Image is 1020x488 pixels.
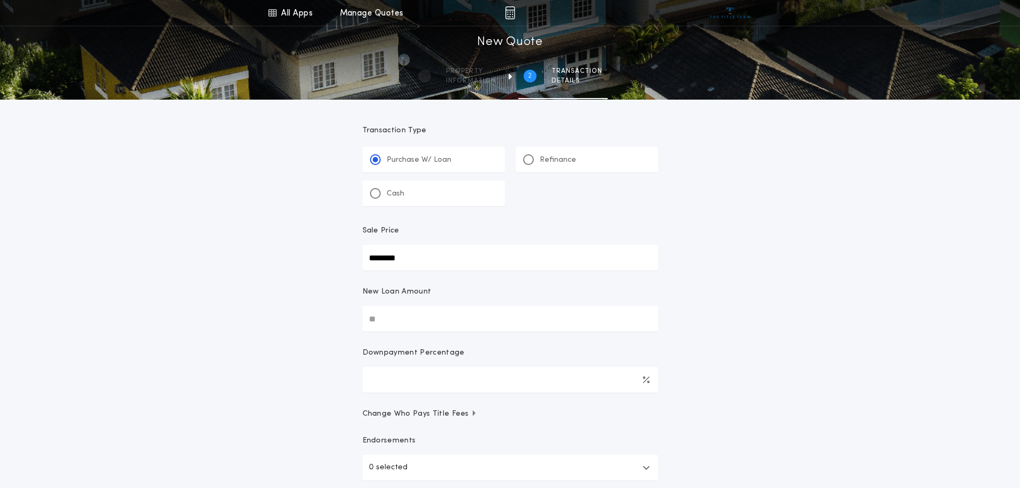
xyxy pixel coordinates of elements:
[362,455,658,481] button: 0 selected
[369,461,407,474] p: 0 selected
[505,6,515,19] img: img
[362,436,658,446] p: Endorsements
[362,125,658,136] p: Transaction Type
[362,367,658,393] input: Downpayment Percentage
[362,409,658,419] button: Change Who Pays Title Fees
[528,72,532,80] h2: 2
[387,155,451,166] p: Purchase W/ Loan
[551,67,602,76] span: Transaction
[540,155,576,166] p: Refinance
[477,34,542,51] h1: New Quote
[362,245,658,271] input: Sale Price
[551,77,602,85] span: details
[362,306,658,332] input: New Loan Amount
[362,409,478,419] span: Change Who Pays Title Fees
[446,77,496,85] span: information
[362,348,465,358] p: Downpayment Percentage
[446,67,496,76] span: Property
[362,226,399,236] p: Sale Price
[362,287,432,297] p: New Loan Amount
[387,189,404,199] p: Cash
[710,7,750,18] img: vs-icon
